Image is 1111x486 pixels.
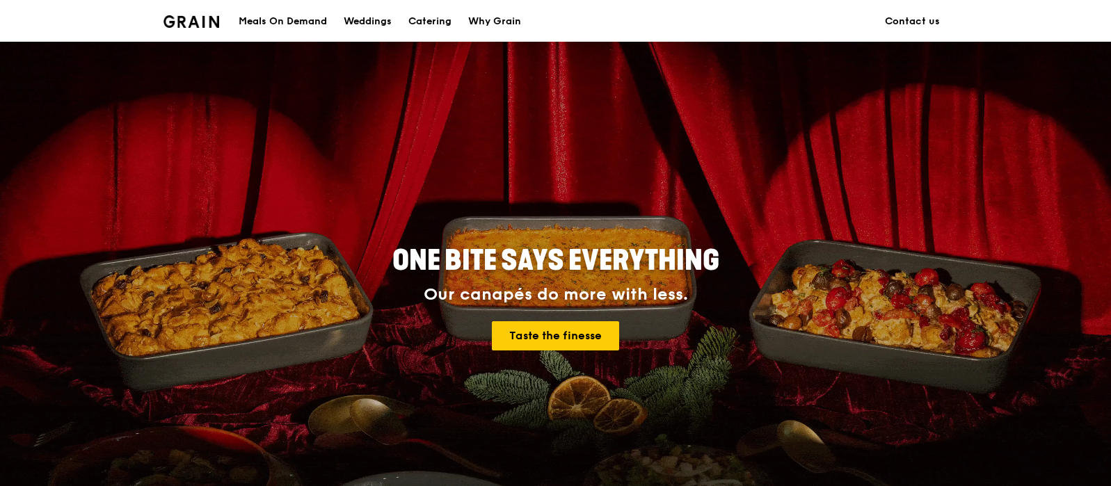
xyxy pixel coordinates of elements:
a: Taste the finesse [492,321,619,350]
a: Catering [400,1,460,42]
div: Meals On Demand [239,1,327,42]
div: Our canapés do more with less. [305,285,806,305]
div: Catering [408,1,451,42]
span: ONE BITE SAYS EVERYTHING [392,244,719,277]
div: Weddings [344,1,392,42]
a: Why Grain [460,1,529,42]
img: Grain [163,15,220,28]
a: Weddings [335,1,400,42]
a: Contact us [877,1,948,42]
div: Why Grain [468,1,521,42]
